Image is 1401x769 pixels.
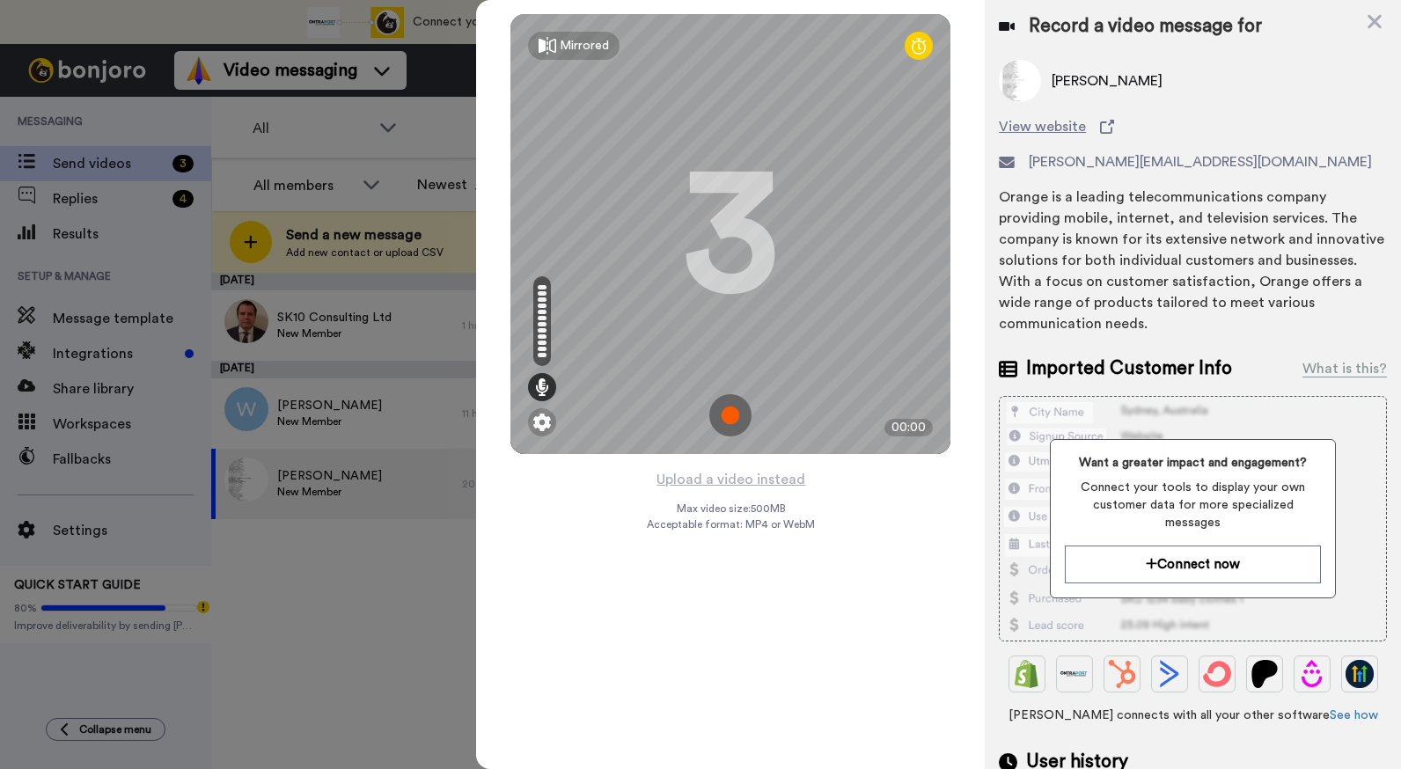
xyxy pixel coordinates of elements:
[7,37,345,95] div: message notification from Amy, 4d ago. Hi Mark, Did you know that your Bonjoro subscription inclu...
[57,51,321,327] span: Hi [PERSON_NAME], Did you know that your Bonjoro subscription includes a free HD video and screen...
[1029,151,1372,172] span: [PERSON_NAME][EMAIL_ADDRESS][DOMAIN_NAME]
[533,414,551,431] img: ic_gear.svg
[1108,660,1136,688] img: Hubspot
[1065,546,1321,583] button: Connect now
[999,707,1387,724] span: [PERSON_NAME] connects with all your other software
[1013,660,1041,688] img: Shopify
[1065,479,1321,531] span: Connect your tools to display your own customer data for more specialized messages
[57,68,323,84] p: Message from Amy, sent 4d ago
[1302,358,1387,379] div: What is this?
[1060,660,1089,688] img: Ontraport
[1155,660,1184,688] img: ActiveCampaign
[1298,660,1326,688] img: Drip
[651,468,811,491] button: Upload a video instead
[999,187,1387,334] div: Orange is a leading telecommunications company providing mobile, internet, and television service...
[20,53,48,81] img: Profile image for Amy
[682,168,779,300] div: 3
[1330,709,1378,721] a: See how
[647,517,815,531] span: Acceptable format: MP4 or WebM
[676,502,785,516] span: Max video size: 500 MB
[709,394,752,436] img: ic_record_start.svg
[1346,660,1374,688] img: GoHighLevel
[1065,454,1321,472] span: Want a greater impact and engagement?
[1026,355,1232,382] span: Imported Customer Info
[1203,660,1231,688] img: ConvertKit
[884,419,933,436] div: 00:00
[1251,660,1279,688] img: Patreon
